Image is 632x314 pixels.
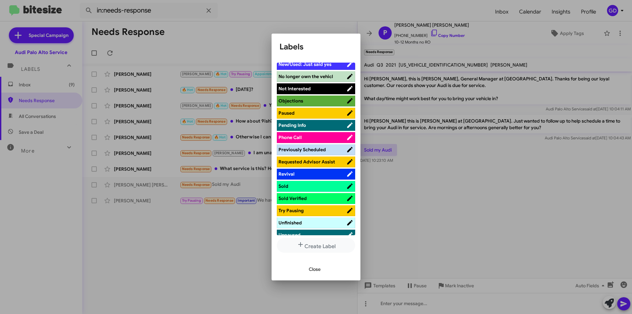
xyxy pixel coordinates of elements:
span: Revival [278,171,295,177]
span: No longer own the vehicl [278,73,333,79]
span: Phone Call [278,134,302,140]
span: Try Pausing [278,208,304,214]
span: Unpaused [278,232,301,238]
span: Unfinished [278,220,302,226]
button: Create Label [277,238,355,253]
span: New/Used: Just said yes [278,61,331,67]
span: Requested Advisor Assist [278,159,335,165]
span: Objections [278,98,303,104]
button: Close [303,263,326,275]
span: Pending Info [278,122,306,128]
h1: Labels [279,42,353,52]
span: Not Interested [278,86,311,92]
span: Previously Scheduled [278,147,326,153]
span: Sold Verified [278,195,307,201]
span: Paused [278,110,295,116]
span: Close [309,263,321,275]
span: Sold [278,183,288,189]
